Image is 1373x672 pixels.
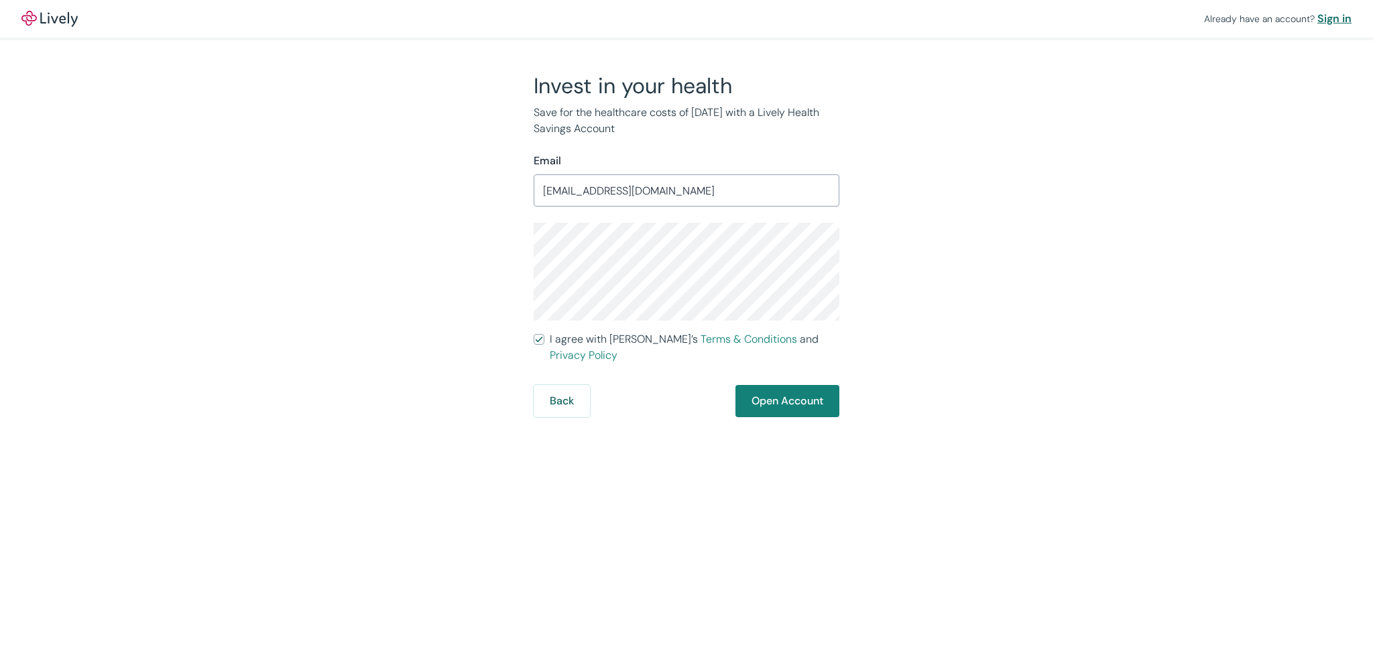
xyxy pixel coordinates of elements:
[534,153,561,169] label: Email
[534,72,839,99] h2: Invest in your health
[21,11,78,27] a: LivelyLively
[1317,11,1352,27] a: Sign in
[550,348,617,362] a: Privacy Policy
[701,332,797,346] a: Terms & Conditions
[735,385,839,417] button: Open Account
[1204,11,1352,27] div: Already have an account?
[21,11,78,27] img: Lively
[550,331,839,363] span: I agree with [PERSON_NAME]’s and
[534,385,590,417] button: Back
[534,105,839,137] p: Save for the healthcare costs of [DATE] with a Lively Health Savings Account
